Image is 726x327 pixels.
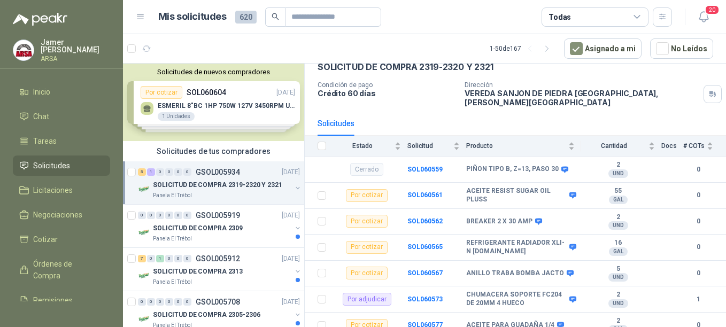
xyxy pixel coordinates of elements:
div: 0 [156,298,164,306]
b: REFRIGERANTE RADIADOR XLI-N [DOMAIN_NAME] [466,239,567,255]
span: Inicio [33,86,50,98]
button: Solicitudes de nuevos compradores [127,68,300,76]
span: search [272,13,279,20]
div: 0 [138,212,146,219]
span: Remisiones [33,294,73,306]
a: SOL060559 [407,166,443,173]
a: Solicitudes [13,155,110,176]
span: Negociaciones [33,209,82,221]
div: 0 [156,168,164,176]
a: Cotizar [13,229,110,250]
img: Company Logo [138,226,151,239]
b: 0 [683,268,713,278]
div: GAL [609,247,628,256]
p: Dirección [465,81,699,89]
div: 0 [138,298,146,306]
a: Licitaciones [13,180,110,200]
a: Negociaciones [13,205,110,225]
b: 55 [581,187,655,196]
a: SOL060562 [407,217,443,225]
a: Chat [13,106,110,127]
span: 620 [235,11,257,24]
b: 2 [581,161,655,169]
div: 1 - 50 de 167 [490,40,555,57]
div: 0 [156,212,164,219]
button: No Leídos [650,38,713,59]
th: Solicitud [407,136,466,157]
b: BREAKER 2 X 30 AMP [466,217,532,226]
span: Cantidad [581,142,646,150]
div: Por cotizar [346,189,388,202]
span: # COTs [683,142,705,150]
img: Logo peakr [13,13,67,26]
div: 0 [165,255,173,262]
p: SOLICITUD DE COMPRA 2319-2320 Y 2321 [318,61,493,73]
b: 0 [683,190,713,200]
a: 0 0 0 0 0 0 GSOL005919[DATE] Company LogoSOLICITUD DE COMPRA 2309Panela El Trébol [138,209,302,243]
div: 0 [147,298,155,306]
b: 16 [581,239,655,247]
button: 20 [694,7,713,27]
div: 0 [183,168,191,176]
p: [DATE] [282,254,300,264]
p: SOLICITUD DE COMPRA 2309 [153,223,243,233]
span: Chat [33,111,49,122]
p: Panela El Trébol [153,191,192,200]
p: VEREDA SANJON DE PIEDRA [GEOGRAPHIC_DATA] , [PERSON_NAME][GEOGRAPHIC_DATA] [465,89,699,107]
div: 0 [183,212,191,219]
span: Solicitudes [33,160,70,172]
b: 0 [683,216,713,227]
p: [DATE] [282,297,300,307]
p: GSOL005708 [196,298,240,306]
div: Solicitudes de tus compradores [123,141,304,161]
p: ARSA [41,56,110,62]
div: Solicitudes [318,118,354,129]
div: 0 [165,168,173,176]
div: Solicitudes de nuevos compradoresPor cotizarSOL060604[DATE] ESMERIL 8"BC 1HP 750W 127V 3450RPM UR... [123,64,304,141]
b: 2 [581,291,655,299]
p: Panela El Trébol [153,235,192,243]
p: GSOL005934 [196,168,240,176]
div: GAL [609,196,628,204]
a: SOL060565 [407,243,443,251]
b: ACEITE RESIST SUGAR OIL PLUSS [466,187,567,204]
span: Cotizar [33,233,58,245]
b: 0 [683,165,713,175]
div: 0 [147,255,155,262]
p: Panela El Trébol [153,278,192,286]
div: 0 [183,255,191,262]
b: 0 [683,242,713,252]
h1: Mis solicitudes [158,9,227,25]
div: 0 [165,298,173,306]
p: GSOL005919 [196,212,240,219]
div: 0 [165,212,173,219]
button: Asignado a mi [564,38,642,59]
div: 0 [183,298,191,306]
th: Cantidad [581,136,661,157]
b: CHUMACERA SOPORTE FC204 DE 20MM 4 HUECO [466,291,567,307]
div: Por adjudicar [343,293,391,306]
div: UND [608,273,628,282]
div: UND [608,299,628,308]
p: GSOL005912 [196,255,240,262]
div: 5 [138,168,146,176]
a: SOL060567 [407,269,443,277]
div: UND [608,221,628,230]
a: SOL060561 [407,191,443,199]
b: SOL060573 [407,295,443,303]
div: 1 [156,255,164,262]
div: 0 [174,168,182,176]
a: 7 0 1 0 0 0 GSOL005912[DATE] Company LogoSOLICITUD DE COMPRA 2313Panela El Trébol [138,252,302,286]
div: 1 [147,168,155,176]
th: Estado [333,136,407,157]
img: Company Logo [138,269,151,282]
div: 0 [174,298,182,306]
p: SOLICITUD DE COMPRA 2319-2320 Y 2321 [153,180,282,190]
b: 2 [581,317,655,325]
div: 7 [138,255,146,262]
